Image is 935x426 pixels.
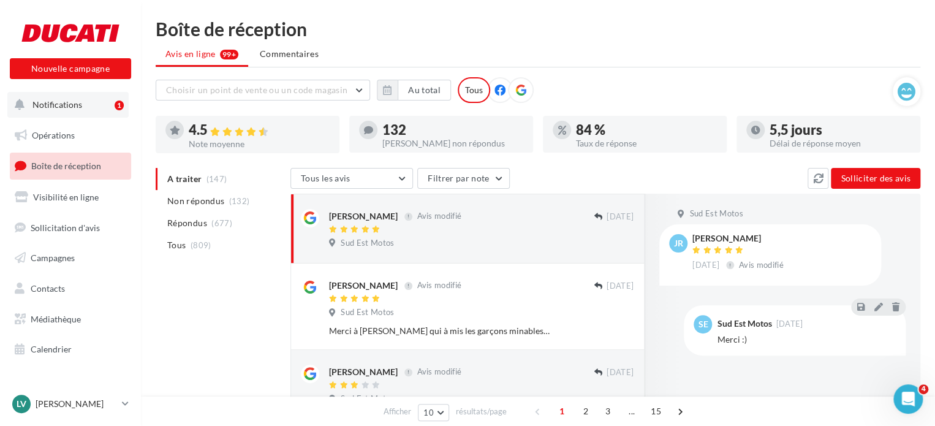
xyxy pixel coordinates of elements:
[607,281,634,292] span: [DATE]
[622,401,642,421] span: ...
[32,130,75,140] span: Opérations
[341,238,394,249] span: Sud Est Motos
[7,92,129,118] button: Notifications 1
[7,153,134,179] a: Boîte de réception
[576,401,596,421] span: 2
[31,253,75,263] span: Campagnes
[36,398,117,410] p: [PERSON_NAME]
[698,318,708,330] span: SE
[7,337,134,362] a: Calendrier
[229,196,250,206] span: (132)
[7,306,134,332] a: Médiathèque
[418,404,449,421] button: 10
[646,401,666,421] span: 15
[167,195,224,207] span: Non répondus
[776,320,803,328] span: [DATE]
[607,367,634,378] span: [DATE]
[377,80,451,101] button: Au total
[717,319,771,328] div: Sud Est Motos
[301,173,350,183] span: Tous les avis
[156,20,920,38] div: Boîte de réception
[329,366,398,378] div: [PERSON_NAME]
[7,245,134,271] a: Campagnes
[607,211,634,223] span: [DATE]
[211,218,232,228] span: (677)
[7,215,134,241] a: Sollicitation d'avis
[156,80,370,101] button: Choisir un point de vente ou un code magasin
[290,168,413,189] button: Tous les avis
[189,123,330,137] div: 4.5
[10,58,131,79] button: Nouvelle campagne
[458,77,490,103] div: Tous
[770,139,910,148] div: Délai de réponse moyen
[7,184,134,210] a: Visibilité en ligne
[576,123,717,137] div: 84 %
[417,367,461,377] span: Avis modifié
[893,384,923,414] iframe: Intercom live chat
[31,222,100,232] span: Sollicitation d'avis
[17,398,26,410] span: Lv
[417,168,510,189] button: Filtrer par note
[260,48,319,59] span: Commentaires
[770,123,910,137] div: 5,5 jours
[191,240,211,250] span: (809)
[398,80,451,101] button: Au total
[739,260,784,270] span: Avis modifié
[689,208,743,219] span: Sud Est Motos
[329,325,554,337] div: Merci à [PERSON_NAME] qui à mis les garçons minables😃( humour bien sur)en reprograment mon sena s...
[32,99,82,110] span: Notifications
[831,168,920,189] button: Solliciter des avis
[167,217,207,229] span: Répondus
[382,123,523,137] div: 132
[7,123,134,148] a: Opérations
[329,280,398,292] div: [PERSON_NAME]
[417,281,461,291] span: Avis modifié
[384,406,411,417] span: Afficher
[31,283,65,294] span: Contacts
[329,210,398,223] div: [PERSON_NAME]
[918,384,928,394] span: 4
[692,234,786,243] div: [PERSON_NAME]
[33,192,99,202] span: Visibilité en ligne
[674,237,683,249] span: Jr
[598,401,618,421] span: 3
[717,333,896,346] div: Merci :)
[576,139,717,148] div: Taux de réponse
[10,392,131,416] a: Lv [PERSON_NAME]
[382,139,523,148] div: [PERSON_NAME] non répondus
[341,394,394,405] span: Sud Est Motos
[692,260,719,271] span: [DATE]
[417,211,461,221] span: Avis modifié
[552,401,572,421] span: 1
[31,314,81,324] span: Médiathèque
[31,344,72,354] span: Calendrier
[456,406,507,417] span: résultats/page
[189,140,330,148] div: Note moyenne
[341,307,394,318] span: Sud Est Motos
[7,276,134,302] a: Contacts
[167,239,186,251] span: Tous
[166,85,347,95] span: Choisir un point de vente ou un code magasin
[31,161,101,171] span: Boîte de réception
[115,101,124,110] div: 1
[423,408,434,417] span: 10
